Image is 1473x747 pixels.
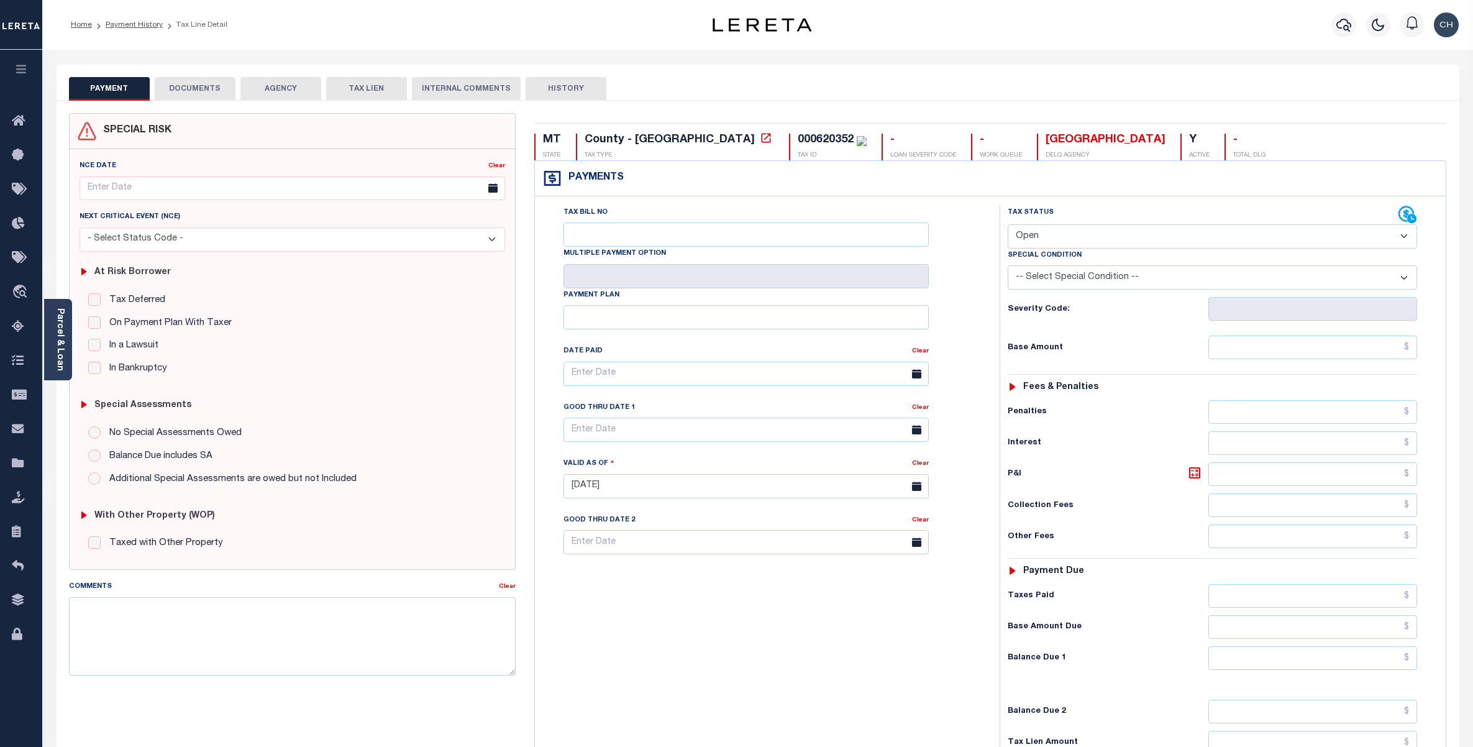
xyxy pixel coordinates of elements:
[912,348,929,354] a: Clear
[1008,250,1082,261] label: Special Condition
[1008,532,1208,542] h6: Other Fees
[1008,407,1208,417] h6: Penalties
[1208,584,1417,608] input: $
[12,285,32,301] i: travel_explore
[103,449,212,464] label: Balance Due includes SA
[563,457,614,469] label: Valid as Of
[980,134,1022,147] div: -
[1008,591,1208,601] h6: Taxes Paid
[1023,566,1084,577] h6: Payment due
[103,362,167,376] label: In Bankruptcy
[1208,336,1417,359] input: $
[1233,134,1266,147] div: -
[1189,134,1210,147] div: Y
[585,151,774,160] p: TAX TYPE
[857,136,867,146] img: check-icon-green.svg
[890,134,956,147] div: -
[1008,653,1208,663] h6: Balance Due 1
[103,536,223,551] label: Taxed with Other Property
[1008,438,1208,448] h6: Interest
[106,21,163,29] a: Payment History
[94,267,171,278] h6: At Risk Borrower
[80,161,116,172] label: NCE Date
[1208,646,1417,670] input: $
[563,515,635,526] label: Good Thru Date 2
[890,151,956,160] p: LOAN SEVERITY CODE
[1208,493,1417,517] input: $
[980,151,1022,160] p: WORK QUEUE
[1008,465,1208,483] h6: P&I
[1208,400,1417,424] input: $
[563,249,666,259] label: Multiple Payment Option
[94,511,215,521] h6: with Other Property (WOP)
[1208,525,1417,548] input: $
[1208,615,1417,639] input: $
[563,208,608,218] label: Tax Bill No
[71,21,92,29] a: Home
[240,77,321,101] button: AGENCY
[488,163,505,169] a: Clear
[563,418,929,442] input: Enter Date
[55,308,64,371] a: Parcel & Loan
[563,403,635,413] label: Good Thru Date 1
[69,582,112,592] label: Comments
[97,125,171,137] h4: SPECIAL RISK
[1008,622,1208,632] h6: Base Amount Due
[1046,134,1165,147] div: [GEOGRAPHIC_DATA]
[563,346,603,357] label: Date Paid
[798,134,854,145] div: 000620352
[526,77,606,101] button: HISTORY
[103,426,242,441] label: No Special Assessments Owed
[163,19,227,30] li: Tax Line Detail
[1008,208,1054,218] label: Tax Status
[1208,431,1417,455] input: $
[563,362,929,386] input: Enter Date
[80,176,505,201] input: Enter Date
[155,77,235,101] button: DOCUMENTS
[543,134,561,147] div: MT
[1008,305,1208,314] h6: Severity Code:
[1008,707,1208,717] h6: Balance Due 2
[713,18,812,32] img: logo-dark.svg
[798,151,867,160] p: TAX ID
[1189,151,1210,160] p: ACTIVE
[94,400,191,411] h6: Special Assessments
[912,405,929,411] a: Clear
[69,77,150,101] button: PAYMENT
[103,316,232,331] label: On Payment Plan With Taxer
[543,151,561,160] p: STATE
[1008,343,1208,353] h6: Base Amount
[563,474,929,498] input: Enter Date
[103,339,158,353] label: In a Lawsuit
[563,530,929,554] input: Enter Date
[499,584,516,590] a: Clear
[1023,382,1098,393] h6: Fees & Penalties
[912,517,929,523] a: Clear
[80,212,180,222] label: Next Critical Event (NCE)
[912,461,929,467] a: Clear
[1208,700,1417,723] input: $
[1233,151,1266,160] p: TOTAL DLQ
[1046,151,1165,160] p: DELQ AGENCY
[1434,12,1459,37] img: svg+xml;base64,PHN2ZyB4bWxucz0iaHR0cDovL3d3dy53My5vcmcvMjAwMC9zdmciIHBvaW50ZXItZXZlbnRzPSJub25lIi...
[1208,462,1417,486] input: $
[1008,501,1208,511] h6: Collection Fees
[326,77,407,101] button: TAX LIEN
[585,134,755,145] div: County - [GEOGRAPHIC_DATA]
[562,172,624,184] h4: Payments
[103,293,165,308] label: Tax Deferred
[563,290,619,301] label: Payment Plan
[412,77,521,101] button: INTERNAL COMMENTS
[103,472,357,487] label: Additional Special Assessments are owed but not Included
